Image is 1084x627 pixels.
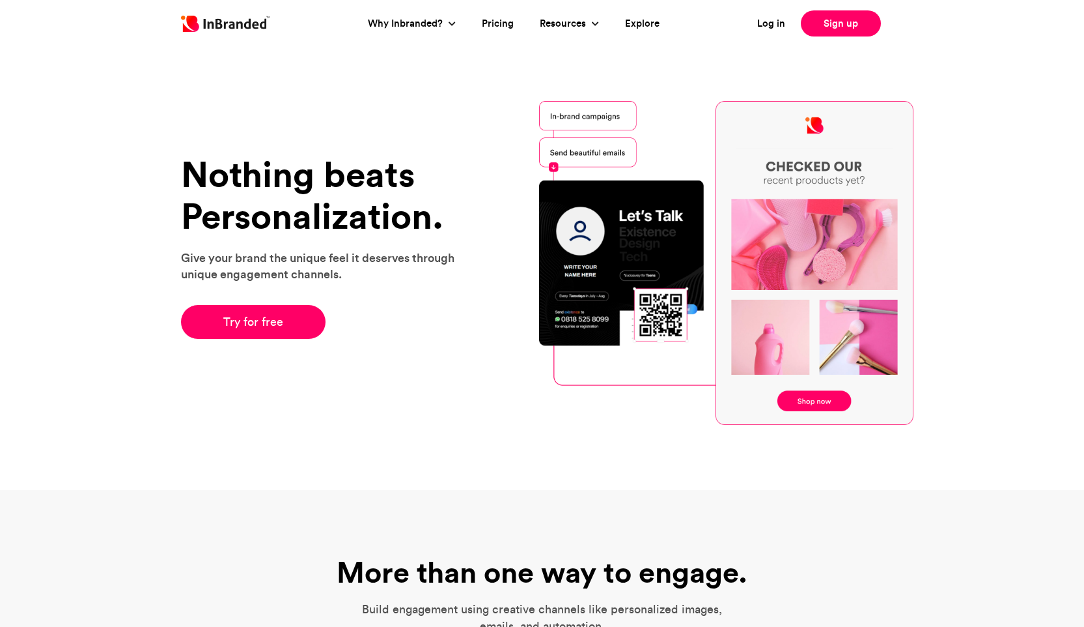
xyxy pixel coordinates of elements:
[181,250,471,282] p: Give your brand the unique feel it deserves through unique engagement channels.
[181,154,471,237] h1: Nothing beats Personalization.
[181,305,326,339] a: Try for free
[368,16,446,31] a: Why Inbranded?
[181,16,270,32] img: Inbranded
[801,10,881,36] a: Sign up
[314,555,770,589] h1: More than one way to engage.
[757,16,785,31] a: Log in
[482,16,514,31] a: Pricing
[625,16,660,31] a: Explore
[540,16,589,31] a: Resources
